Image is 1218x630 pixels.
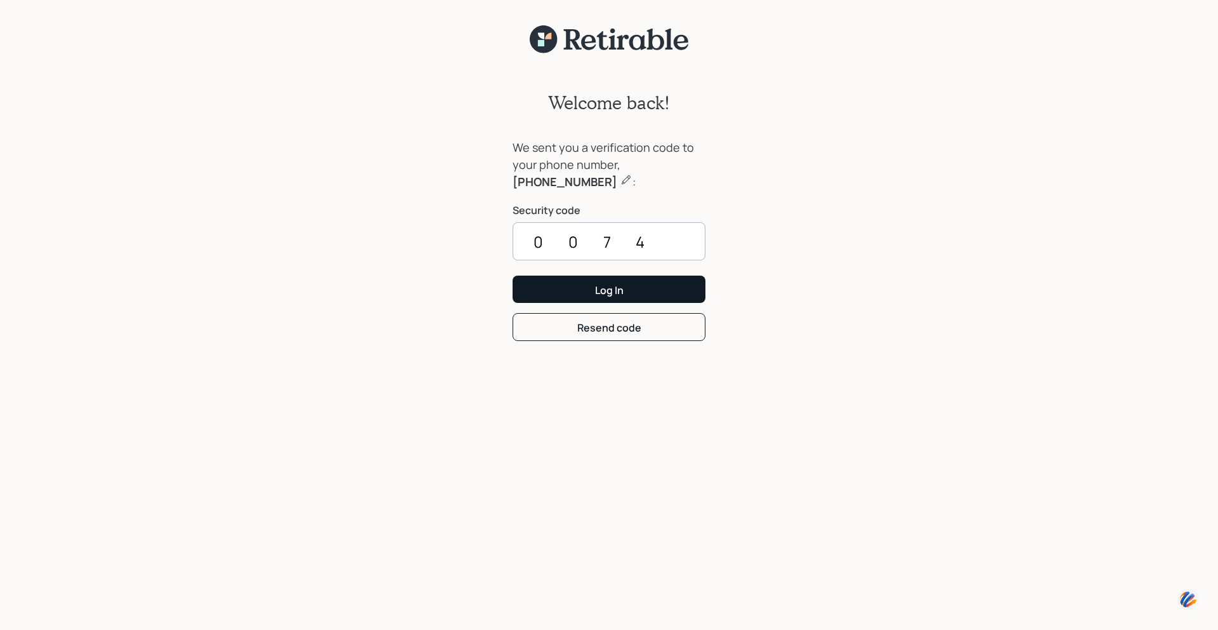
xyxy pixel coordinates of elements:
[513,222,705,260] input: ••••
[513,276,705,303] button: Log In
[513,313,705,340] button: Resend code
[548,92,670,114] h2: Welcome back!
[577,321,641,335] div: Resend code
[513,139,705,191] div: We sent you a verification code to your phone number, :
[513,203,705,217] label: Security code
[595,283,624,297] div: Log In
[513,174,617,189] b: [PHONE_NUMBER]
[1177,587,1199,611] img: svg+xml;base64,PHN2ZyB3aWR0aD0iNDQiIGhlaWdodD0iNDQiIHZpZXdCb3g9IjAgMCA0NCA0NCIgZmlsbD0ibm9uZSIgeG...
